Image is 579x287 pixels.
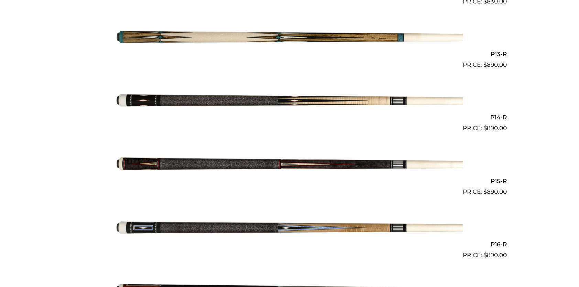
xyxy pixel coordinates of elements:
span: $ [483,188,487,195]
span: $ [483,125,487,131]
span: $ [483,61,487,68]
h2: P14-R [72,111,507,124]
h2: P16-R [72,238,507,251]
bdi: 890.00 [483,125,507,131]
bdi: 890.00 [483,61,507,68]
span: $ [483,252,487,258]
h2: P13-R [72,48,507,61]
img: P16-R [116,199,463,257]
a: P16-R $890.00 [72,199,507,260]
bdi: 890.00 [483,188,507,195]
bdi: 890.00 [483,252,507,258]
a: P15-R $890.00 [72,136,507,196]
h2: P15-R [72,174,507,187]
img: P14-R [116,72,463,130]
img: P15-R [116,136,463,193]
img: P13-R [116,9,463,67]
a: P14-R $890.00 [72,72,507,133]
a: P13-R $890.00 [72,9,507,70]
